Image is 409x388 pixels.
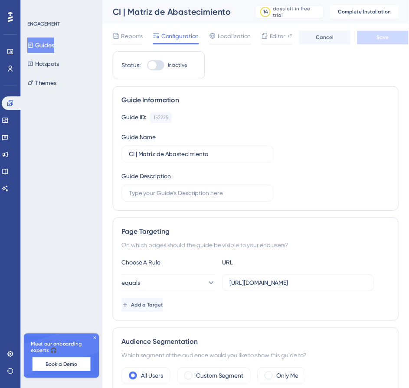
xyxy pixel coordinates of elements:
span: Reports [123,31,145,42]
button: Cancel [304,31,356,45]
button: Complete Installation [336,5,405,19]
span: Cancel [321,35,339,42]
span: Configuration [164,31,202,42]
input: Type your Guide’s Name here [131,152,271,161]
span: Save [383,35,395,42]
div: Choose A Rule [124,261,219,272]
div: Guide Description [124,174,173,184]
span: Editor [274,31,290,42]
button: Add a Target [124,303,166,317]
div: On which pages should the guide be visible to your end users? [124,244,396,254]
div: Guide Information [124,97,396,107]
div: Page Targeting [124,230,396,241]
label: All Users [143,377,166,387]
button: Themes [28,76,57,92]
label: Custom Segment [200,377,247,387]
input: Type your Guide’s Description here [131,192,271,201]
div: 14 [268,9,272,16]
div: 152225 [156,116,171,123]
div: Which segment of the audience would you like to show this guide to? [124,356,396,366]
label: Only Me [281,377,303,387]
span: Localization [221,31,255,42]
div: days left in free trial [278,5,326,19]
div: Guide ID: [124,114,149,125]
div: Guide Name [124,134,158,144]
div: URL [226,261,321,272]
span: Add a Target [133,306,166,313]
span: Meet our onboarding experts 🎧 [31,346,94,360]
div: Status: [124,61,143,72]
span: Complete Installation [344,9,397,16]
div: Audience Segmentation [124,342,396,352]
input: yourwebsite.com/path [233,283,373,292]
span: Book a Demo [46,367,79,374]
span: equals [124,282,142,293]
button: Guides [28,38,55,54]
button: equals [124,279,219,296]
button: Hotspots [28,57,60,73]
span: Inactive [170,63,190,70]
button: Book a Demo [33,363,92,377]
div: CI | Matriz de Abastecimiento [115,6,238,18]
div: ENGAGEMENT [28,21,61,28]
